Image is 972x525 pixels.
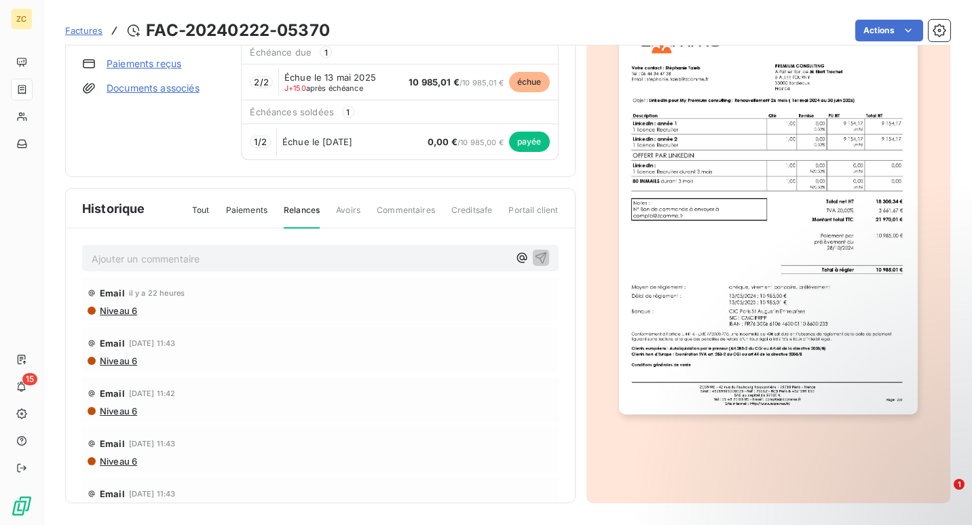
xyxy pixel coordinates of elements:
[98,355,137,366] span: Niveau 6
[100,338,125,349] span: Email
[428,136,457,147] span: 0,00 €
[11,495,33,517] img: Logo LeanPay
[855,20,923,41] button: Actions
[336,204,360,227] span: Avoirs
[409,78,503,87] span: / 10 985,01 €
[250,47,312,58] span: Échéance due
[284,83,306,93] span: J+150
[22,373,37,385] span: 15
[129,289,185,297] span: il y a 22 heures
[65,25,102,36] span: Factures
[11,8,33,30] div: ZC
[129,389,176,397] span: [DATE] 11:42
[428,138,504,147] span: / 10 985,00 €
[284,72,376,83] span: Échue le 13 mai 2025
[320,46,332,58] span: 1
[509,132,550,152] span: payée
[129,339,176,347] span: [DATE] 11:43
[377,204,435,227] span: Commentaires
[284,204,320,229] span: Relances
[107,81,200,95] a: Documents associés
[250,106,334,117] span: Échéances soldées
[451,204,493,227] span: Creditsafe
[954,479,965,490] span: 1
[508,204,558,227] span: Portail client
[192,204,210,227] span: Tout
[129,490,176,498] span: [DATE] 11:43
[254,77,268,87] span: 2 / 2
[226,204,267,227] span: Paiements
[509,72,550,92] span: échue
[926,479,958,511] iframe: Intercom live chat
[284,84,363,92] span: après échéance
[254,136,266,147] span: 1 / 2
[342,106,354,118] span: 1
[82,199,145,218] span: Historique
[282,136,352,147] span: Échue le [DATE]
[65,24,102,37] a: Factures
[98,305,137,316] span: Niveau 6
[409,77,460,87] span: 10 985,01 €
[107,57,181,71] a: Paiements reçus
[146,18,330,43] h3: FAC-20240222-05370
[98,456,137,467] span: Niveau 6
[100,488,125,499] span: Email
[129,440,176,448] span: [DATE] 11:43
[700,393,972,488] iframe: Intercom notifications message
[100,388,125,399] span: Email
[100,438,125,449] span: Email
[100,288,125,298] span: Email
[98,406,137,416] span: Niveau 6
